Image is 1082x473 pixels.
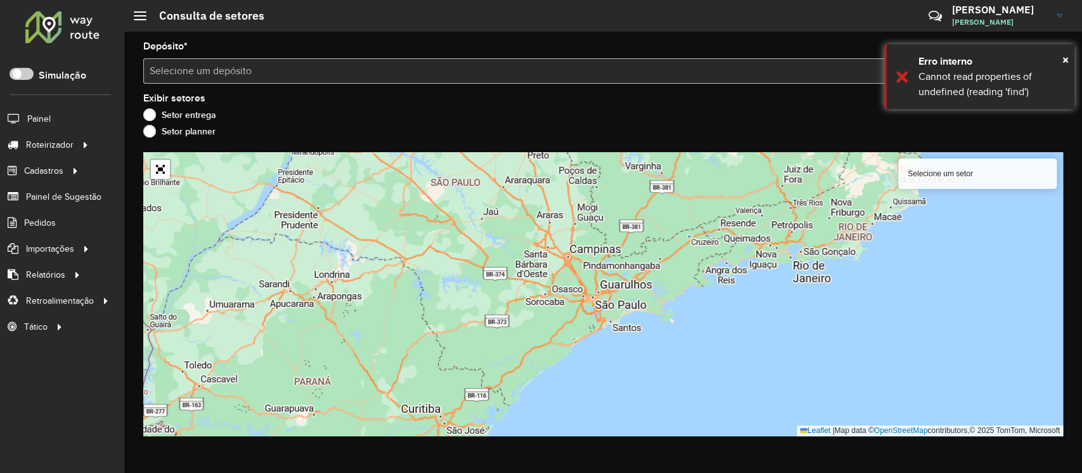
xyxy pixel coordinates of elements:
[24,320,48,334] span: Tático
[146,9,264,23] h2: Consulta de setores
[143,91,205,106] label: Exibir setores
[143,39,188,54] label: Depósito
[24,216,56,230] span: Pedidos
[143,125,216,138] label: Setor planner
[952,4,1047,16] h3: [PERSON_NAME]
[918,69,1065,100] div: Cannot read properties of undefined (reading 'find')
[143,108,216,121] label: Setor entrega
[39,68,86,83] label: Simulação
[922,3,949,30] a: Contato Rápido
[26,268,65,282] span: Relatórios
[27,112,51,126] span: Painel
[898,159,1057,189] div: Selecione um setor
[26,138,74,152] span: Roteirizador
[26,242,74,256] span: Importações
[952,16,1047,28] span: [PERSON_NAME]
[1062,53,1069,67] span: ×
[874,426,928,435] a: OpenStreetMap
[832,426,834,435] span: |
[797,425,1063,436] div: Map data © contributors,© 2025 TomTom, Microsoft
[1062,50,1069,69] button: Close
[800,426,830,435] a: Leaflet
[26,190,101,204] span: Painel de Sugestão
[24,164,63,178] span: Cadastros
[918,54,1065,69] div: Erro interno
[26,294,94,308] span: Retroalimentação
[151,160,170,179] a: Abrir mapa em tela cheia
